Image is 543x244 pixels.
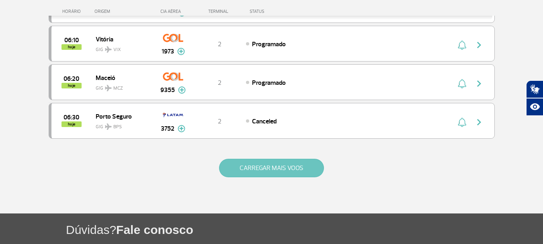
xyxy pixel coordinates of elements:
img: seta-direita-painel-voo.svg [474,117,484,127]
span: 2025-08-25 06:30:00 [64,115,79,120]
h1: Dúvidas? [66,221,543,238]
span: 9355 [160,85,175,95]
span: hoje [61,44,82,50]
span: GIG [96,119,147,131]
span: 2 [218,40,221,48]
div: CIA AÉREA [153,9,193,14]
span: hoje [61,121,82,127]
img: seta-direita-painel-voo.svg [474,40,484,50]
span: Fale conosco [116,223,193,236]
span: Programado [252,79,286,87]
img: destiny_airplane.svg [105,46,112,53]
img: destiny_airplane.svg [105,123,112,130]
img: mais-info-painel-voo.svg [178,125,185,132]
img: seta-direita-painel-voo.svg [474,79,484,88]
div: STATUS [246,9,311,14]
div: Plugin de acessibilidade da Hand Talk. [526,80,543,116]
span: 3752 [161,124,174,133]
span: Vitória [96,34,147,44]
div: TERMINAL [193,9,246,14]
span: BPS [113,123,122,131]
span: Maceió [96,72,147,83]
img: mais-info-painel-voo.svg [178,86,186,94]
span: hoje [61,83,82,88]
span: Canceled [252,117,277,125]
img: mais-info-painel-voo.svg [177,48,185,55]
span: Porto Seguro [96,111,147,121]
span: MCZ [113,85,123,92]
span: 2 [218,117,221,125]
div: ORIGEM [94,9,153,14]
img: sino-painel-voo.svg [458,117,466,127]
span: VIX [113,46,121,53]
span: GIG [96,42,147,53]
button: CARREGAR MAIS VOOS [219,159,324,177]
span: 2 [218,79,221,87]
div: HORÁRIO [51,9,95,14]
button: Abrir recursos assistivos. [526,98,543,116]
img: destiny_airplane.svg [105,85,112,91]
span: 1973 [162,47,174,56]
span: GIG [96,80,147,92]
img: sino-painel-voo.svg [458,79,466,88]
span: 2025-08-25 06:20:00 [64,76,79,82]
img: sino-painel-voo.svg [458,40,466,50]
span: Programado [252,40,286,48]
button: Abrir tradutor de língua de sinais. [526,80,543,98]
span: 2025-08-25 06:10:00 [64,37,79,43]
